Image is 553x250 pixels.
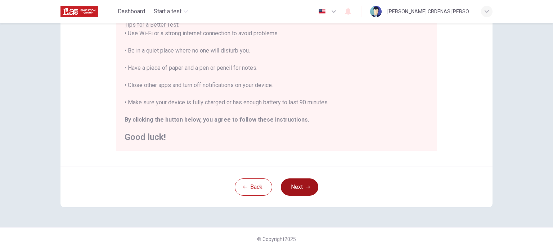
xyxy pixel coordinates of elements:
[151,5,191,18] button: Start a test
[235,178,272,196] button: Back
[125,133,428,141] h2: Good luck!
[125,21,179,28] u: Tips for a Better Test:
[387,7,472,16] div: [PERSON_NAME] CRDENAS [PERSON_NAME]
[154,7,181,16] span: Start a test
[257,236,296,242] span: © Copyright 2025
[115,5,148,18] button: Dashboard
[60,4,115,19] a: ILAC logo
[281,178,318,196] button: Next
[318,9,327,14] img: en
[118,7,145,16] span: Dashboard
[370,6,382,17] img: Profile picture
[60,4,98,19] img: ILAC logo
[125,116,309,123] b: By clicking the button below, you agree to follow these instructions.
